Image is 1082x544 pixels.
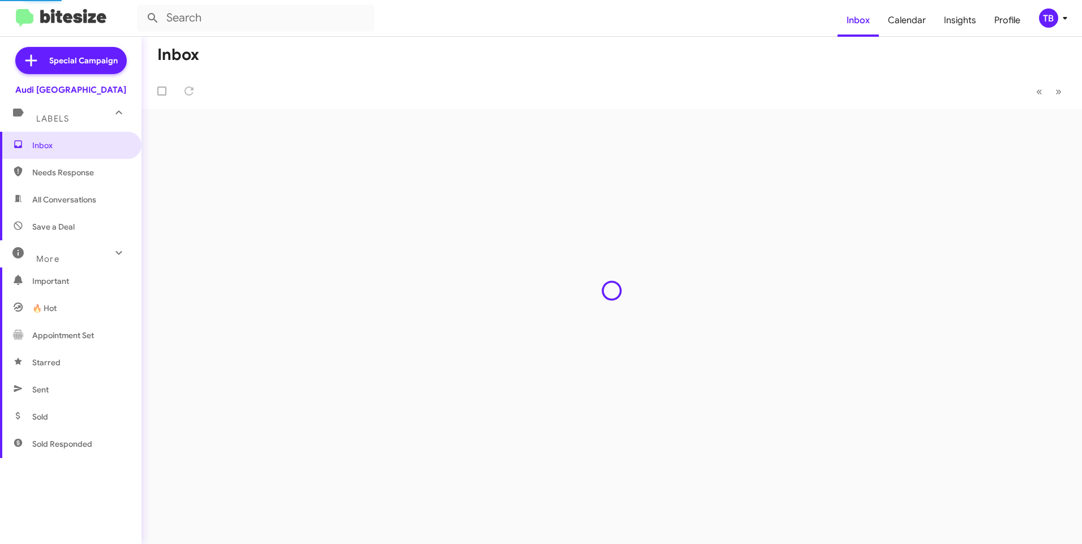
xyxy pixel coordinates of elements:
[1029,80,1049,103] button: Previous
[1049,80,1068,103] button: Next
[838,4,879,37] a: Inbox
[1030,80,1068,103] nav: Page navigation example
[36,114,69,124] span: Labels
[15,84,126,96] div: Audi [GEOGRAPHIC_DATA]
[879,4,935,37] a: Calendar
[985,4,1029,37] a: Profile
[32,303,57,314] span: 🔥 Hot
[1036,84,1042,98] span: «
[32,330,94,341] span: Appointment Set
[32,384,49,395] span: Sent
[1055,84,1062,98] span: »
[1039,8,1058,28] div: TB
[49,55,118,66] span: Special Campaign
[935,4,985,37] a: Insights
[137,5,375,32] input: Search
[32,357,61,368] span: Starred
[32,167,128,178] span: Needs Response
[32,275,128,287] span: Important
[32,411,48,422] span: Sold
[1029,8,1070,28] button: TB
[157,46,199,64] h1: Inbox
[32,438,92,450] span: Sold Responded
[36,254,59,264] span: More
[32,140,128,151] span: Inbox
[32,194,96,205] span: All Conversations
[15,47,127,74] a: Special Campaign
[32,221,75,232] span: Save a Deal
